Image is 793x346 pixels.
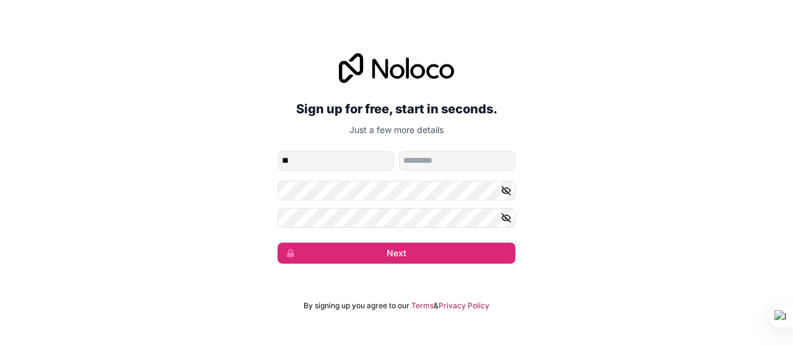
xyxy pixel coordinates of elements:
[278,151,394,171] input: given-name
[278,208,515,228] input: Confirm password
[278,98,515,120] h2: Sign up for free, start in seconds.
[278,243,515,264] button: Next
[411,301,434,311] a: Terms
[439,301,489,311] a: Privacy Policy
[278,124,515,136] p: Just a few more details
[434,301,439,311] span: &
[278,181,515,201] input: Password
[304,301,410,311] span: By signing up you agree to our
[399,151,515,171] input: family-name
